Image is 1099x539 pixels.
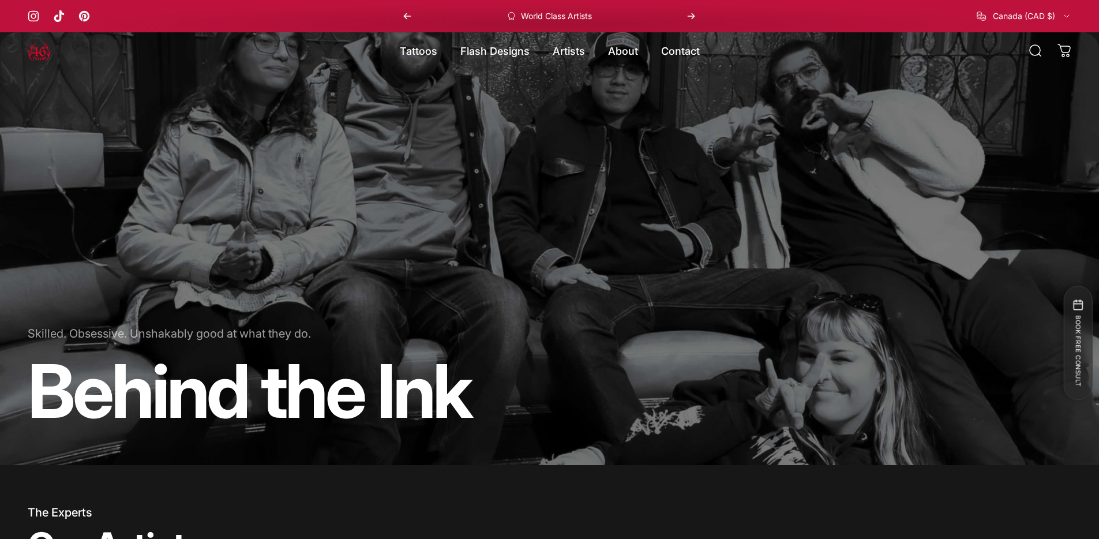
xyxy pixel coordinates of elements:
[28,507,545,518] p: The Experts
[388,39,711,63] nav: Primary
[521,11,592,21] p: World Class Artists
[261,354,364,428] animate-element: the
[388,39,449,63] summary: Tattoos
[377,354,471,428] animate-element: Ink
[541,39,597,63] summary: Artists
[449,39,541,63] summary: Flash Designs
[993,11,1055,21] span: Canada (CAD $)
[1063,286,1092,400] button: BOOK FREE CONSULT
[1052,38,1077,63] a: 0 items
[650,39,711,63] a: Contact
[28,354,248,428] animate-element: Behind
[28,324,470,343] p: Skilled. Obsessive. Unshakably good at what they do.
[597,39,650,63] summary: About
